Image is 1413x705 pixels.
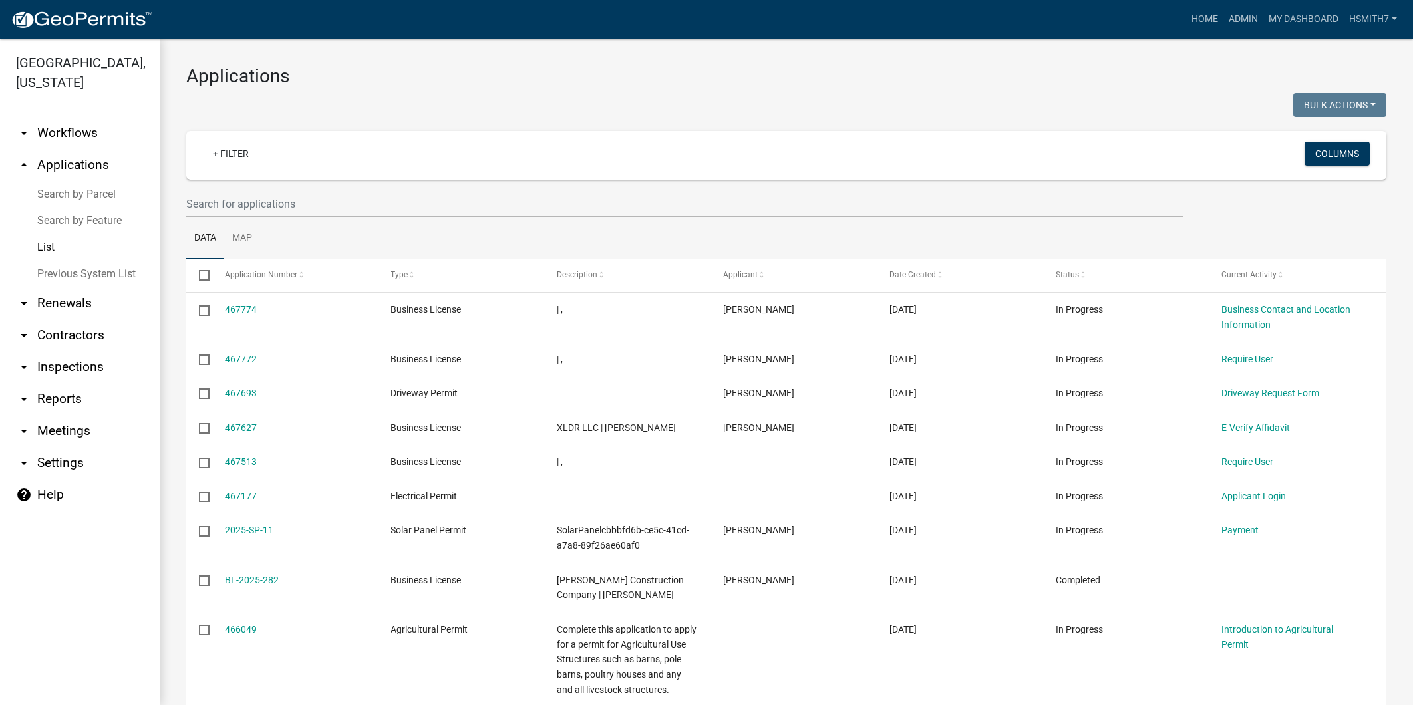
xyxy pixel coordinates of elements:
[1186,7,1223,32] a: Home
[723,304,794,315] span: Tamara B Robinson
[16,455,32,471] i: arrow_drop_down
[212,259,378,291] datatable-header-cell: Application Number
[723,525,794,535] span: Matthew Thomas Markham
[557,575,684,601] span: Mark Webb Construction Company | Webb, Mark
[1056,525,1103,535] span: In Progress
[544,259,710,291] datatable-header-cell: Description
[1221,304,1350,330] a: Business Contact and Location Information
[557,525,689,551] span: SolarPanelcbbbfd6b-ce5c-41cd-a7a8-89f26ae60af0
[1221,624,1333,650] a: Introduction to Agricultural Permit
[225,422,257,433] a: 467627
[225,624,257,634] a: 466049
[391,575,461,585] span: Business License
[186,259,212,291] datatable-header-cell: Select
[557,422,676,433] span: XLDR LLC | Cloud, Dwight
[557,456,563,467] span: | ,
[557,624,697,695] span: Complete this application to apply for a permit for Agricultural Use Structures such as barns, po...
[225,525,273,535] a: 2025-SP-11
[225,270,297,279] span: Application Number
[889,575,917,585] span: 08/19/2025
[1056,575,1100,585] span: Completed
[1221,456,1273,467] a: Require User
[16,487,32,503] i: help
[1223,7,1263,32] a: Admin
[889,304,917,315] span: 08/22/2025
[1209,259,1375,291] datatable-header-cell: Current Activity
[1056,388,1103,398] span: In Progress
[1221,491,1286,501] a: Applicant Login
[1221,354,1273,364] a: Require User
[1221,270,1277,279] span: Current Activity
[16,295,32,311] i: arrow_drop_down
[557,304,563,315] span: | ,
[225,491,257,501] a: 467177
[225,575,279,585] a: BL-2025-282
[1221,388,1319,398] a: Driveway Request Form
[1263,7,1344,32] a: My Dashboard
[723,270,758,279] span: Applicant
[1221,525,1259,535] a: Payment
[224,217,260,260] a: Map
[1293,93,1386,117] button: Bulk Actions
[1056,270,1079,279] span: Status
[16,157,32,173] i: arrow_drop_up
[1221,422,1290,433] a: E-Verify Affidavit
[391,422,461,433] span: Business License
[877,259,1043,291] datatable-header-cell: Date Created
[186,65,1386,88] h3: Applications
[186,190,1183,217] input: Search for applications
[1056,491,1103,501] span: In Progress
[186,217,224,260] a: Data
[16,391,32,407] i: arrow_drop_down
[889,491,917,501] span: 08/21/2025
[202,142,259,166] a: + Filter
[889,388,917,398] span: 08/22/2025
[710,259,877,291] datatable-header-cell: Applicant
[723,354,794,364] span: Tamara B Robinson
[225,388,257,398] a: 467693
[16,423,32,439] i: arrow_drop_down
[16,327,32,343] i: arrow_drop_down
[225,354,257,364] a: 467772
[391,456,461,467] span: Business License
[1056,456,1103,467] span: In Progress
[889,422,917,433] span: 08/21/2025
[16,359,32,375] i: arrow_drop_down
[1344,7,1402,32] a: hsmith7
[378,259,544,291] datatable-header-cell: Type
[1056,304,1103,315] span: In Progress
[723,575,794,585] span: Mark Webb
[889,456,917,467] span: 08/21/2025
[391,624,468,634] span: Agricultural Permit
[391,270,408,279] span: Type
[889,624,917,634] span: 08/19/2025
[391,388,458,398] span: Driveway Permit
[391,525,466,535] span: Solar Panel Permit
[1042,259,1209,291] datatable-header-cell: Status
[225,304,257,315] a: 467774
[889,270,936,279] span: Date Created
[889,354,917,364] span: 08/22/2025
[16,125,32,141] i: arrow_drop_down
[225,456,257,467] a: 467513
[1305,142,1370,166] button: Columns
[391,304,461,315] span: Business License
[723,422,794,433] span: Dwight Aaron Cloud
[1056,624,1103,634] span: In Progress
[557,354,563,364] span: | ,
[391,491,457,501] span: Electrical Permit
[1056,354,1103,364] span: In Progress
[391,354,461,364] span: Business License
[557,270,597,279] span: Description
[723,388,794,398] span: Bailey Smith
[1056,422,1103,433] span: In Progress
[889,525,917,535] span: 08/20/2025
